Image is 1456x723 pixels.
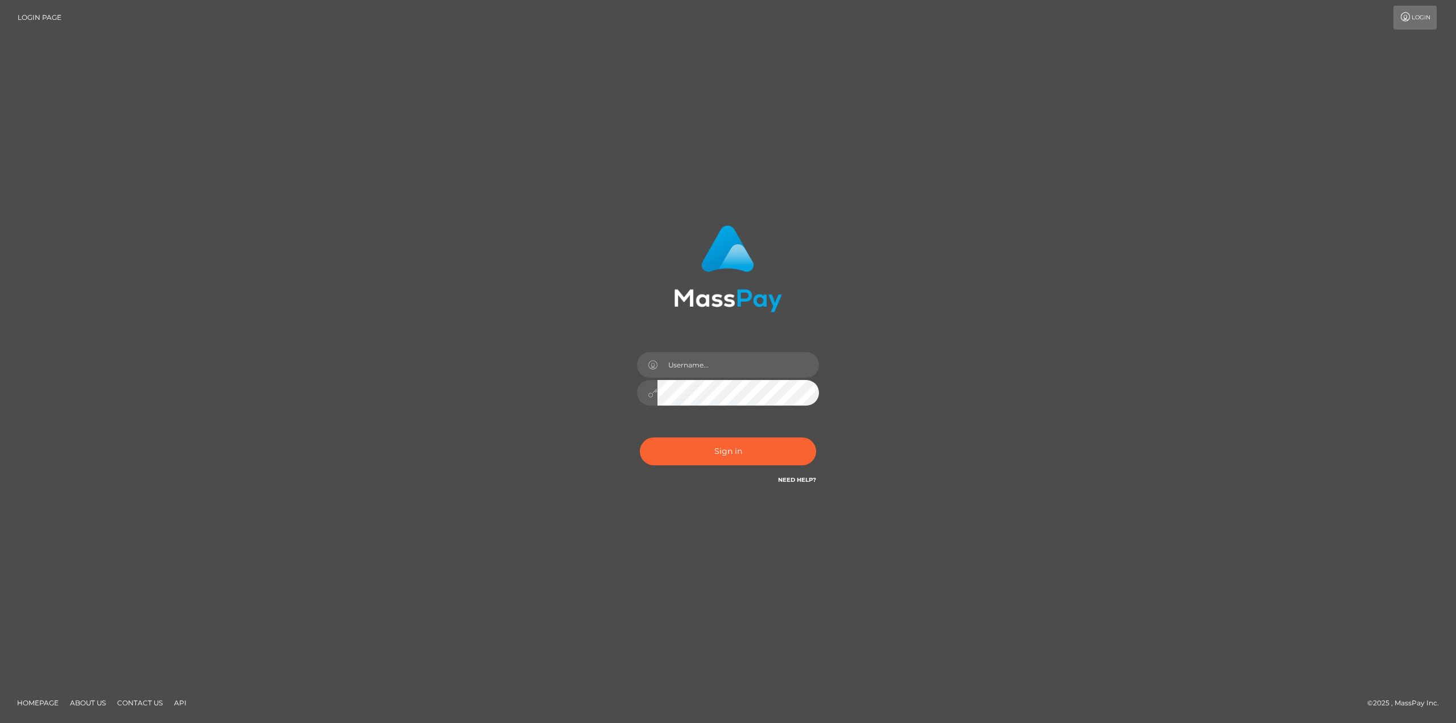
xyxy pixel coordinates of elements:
input: Username... [657,352,819,378]
a: Login Page [18,6,61,30]
a: About Us [65,694,110,712]
div: © 2025 , MassPay Inc. [1367,697,1447,709]
a: Contact Us [113,694,167,712]
a: Need Help? [778,476,816,484]
a: API [169,694,191,712]
img: MassPay Login [674,225,782,312]
a: Homepage [13,694,63,712]
a: Login [1393,6,1437,30]
button: Sign in [640,437,816,465]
